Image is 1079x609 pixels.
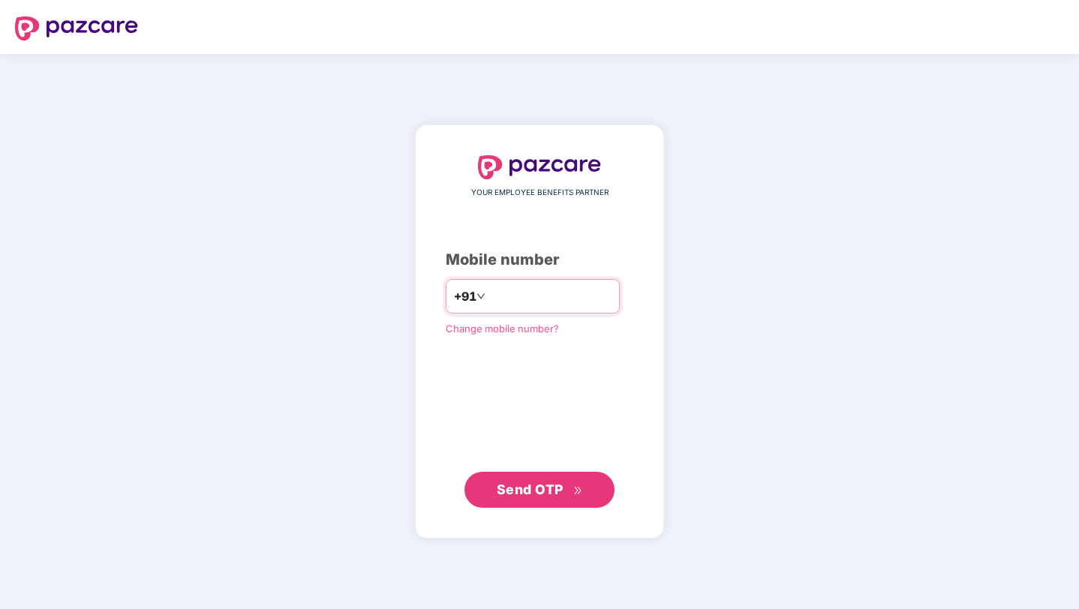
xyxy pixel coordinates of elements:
[497,481,564,497] span: Send OTP
[15,16,138,40] img: logo
[476,292,485,301] span: down
[464,472,615,508] button: Send OTPdouble-right
[454,287,476,306] span: +91
[478,155,601,179] img: logo
[446,248,633,271] div: Mobile number
[573,486,583,496] span: double-right
[471,187,609,199] span: YOUR EMPLOYEE BENEFITS PARTNER
[446,322,559,334] a: Change mobile number?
